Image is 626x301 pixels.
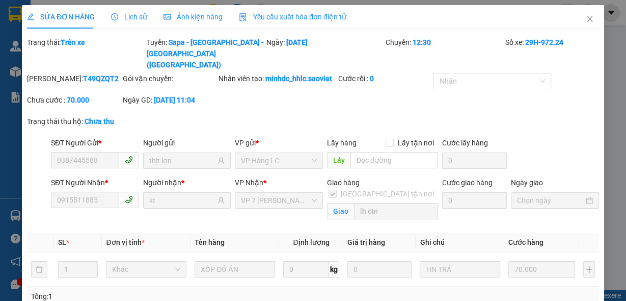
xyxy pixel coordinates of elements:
div: Ngày: [265,37,385,70]
span: SỬA ĐƠN HÀNG [27,13,95,21]
span: kg [329,261,339,278]
div: Người gửi [143,137,231,148]
img: icon [239,13,247,21]
div: Chuyến: [385,37,504,70]
div: VP gửi [235,137,323,148]
span: Lịch sử [111,13,147,21]
button: delete [31,261,47,278]
span: Cước hàng [508,238,543,246]
span: Yêu cầu xuất hóa đơn điện tử [239,13,346,21]
b: Chưa thu [85,117,114,126]
b: 29H-972.24 [525,38,563,46]
input: 0 [508,261,575,278]
span: Giao hàng [327,179,360,187]
div: Người nhận [143,177,231,188]
input: Tên người gửi [149,155,216,166]
span: Lấy tận nơi [394,137,438,148]
span: close [586,15,594,23]
span: picture [164,13,171,20]
b: 12:30 [413,38,431,46]
span: Lấy [327,152,350,168]
input: 0 [347,261,412,278]
b: 0 [369,74,373,83]
b: [DATE] 11:04 [154,96,195,104]
button: plus [583,261,595,278]
b: Trên xe [61,38,85,46]
input: Cước giao hàng [442,192,507,209]
span: user [217,197,225,204]
div: Ngày GD: [123,94,216,106]
div: Số xe: [504,37,600,70]
input: Tên người nhận [149,195,216,206]
input: Giao tận nơi [354,203,438,219]
div: Tuyến: [146,37,265,70]
b: 70.000 [67,96,89,104]
input: Dọc đường [350,152,438,168]
b: Sapa - [GEOGRAPHIC_DATA] - [GEOGRAPHIC_DATA] ([GEOGRAPHIC_DATA]) [147,38,264,69]
span: clock-circle [111,13,118,20]
span: VP Nhận [235,179,263,187]
span: [GEOGRAPHIC_DATA] tận nơi [337,188,438,199]
b: minhdc_hhlc.saoviet [265,74,332,83]
div: Trạng thái: [26,37,146,70]
input: Ghi Chú [420,261,500,278]
span: Tên hàng [195,238,225,246]
label: Cước giao hàng [442,179,493,187]
input: Ngày giao [517,195,584,206]
input: Cước lấy hàng [442,153,507,169]
div: SĐT Người Nhận [51,177,139,188]
div: Nhân viên tạo: [219,73,336,84]
div: [PERSON_NAME]: [27,73,121,84]
span: VP 7 Phạm Văn Đồng [241,193,317,208]
button: Close [576,5,604,34]
b: [DATE] [286,38,308,46]
span: Ảnh kiện hàng [164,13,223,21]
div: Cước rồi : [338,73,431,84]
span: SL [58,238,66,246]
label: Cước lấy hàng [442,139,488,147]
span: Giao [327,203,354,219]
span: phone [125,195,133,204]
label: Ngày giao [511,179,543,187]
span: Giá trị hàng [347,238,385,246]
span: Đơn vị tính [106,238,144,246]
div: Trạng thái thu hộ: [27,116,145,127]
div: Chưa cước : [27,94,121,106]
span: edit [27,13,34,20]
th: Ghi chú [416,233,504,253]
span: Định lượng [293,238,330,246]
div: Gói vận chuyển: [123,73,216,84]
span: Lấy hàng [327,139,357,147]
span: phone [125,156,133,164]
span: Khác [112,262,180,277]
div: SĐT Người Gửi [51,137,139,148]
span: VP Hàng LC [241,153,317,168]
b: T49QZQT2 [83,74,119,83]
span: user [217,157,225,164]
input: VD: Bàn, Ghế [195,261,275,278]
